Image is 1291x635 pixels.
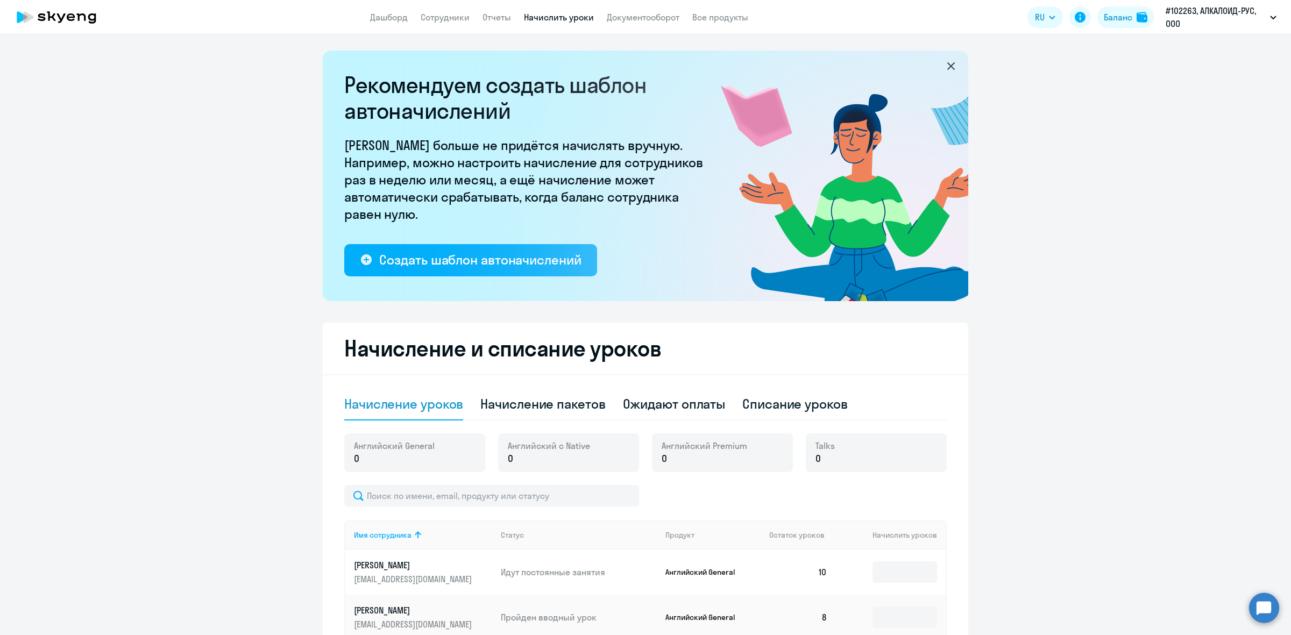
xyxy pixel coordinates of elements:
[1160,4,1282,30] button: #102263, АЛКАЛОИД-РУС, ООО
[354,559,474,571] p: [PERSON_NAME]
[379,251,581,268] div: Создать шаблон автоначислений
[344,395,463,412] div: Начисление уроков
[344,137,710,223] p: [PERSON_NAME] больше не придётся начислять вручную. Например, можно настроить начисление для сотр...
[354,604,474,616] p: [PERSON_NAME]
[344,72,710,124] h2: Рекомендуем создать шаблон автоначислений
[354,452,359,466] span: 0
[524,12,594,23] a: Начислить уроки
[344,336,947,361] h2: Начисление и списание уроков
[769,530,836,540] div: Остаток уроков
[815,452,821,466] span: 0
[421,12,470,23] a: Сотрудники
[508,440,590,452] span: Английский с Native
[836,520,946,550] th: Начислить уроков
[1166,4,1266,30] p: #102263, АЛКАЛОИД-РУС, ООО
[662,440,747,452] span: Английский Premium
[692,12,748,23] a: Все продукты
[665,530,761,540] div: Продукт
[1035,11,1045,24] span: RU
[662,452,667,466] span: 0
[480,395,605,412] div: Начисление пакетов
[665,612,746,622] p: Английский General
[501,611,657,623] p: Пройден вводный урок
[761,550,836,595] td: 10
[354,618,474,630] p: [EMAIL_ADDRESS][DOMAIN_NAME]
[344,244,597,276] button: Создать шаблон автоначислений
[508,452,513,466] span: 0
[623,395,726,412] div: Ожидают оплаты
[607,12,679,23] a: Документооборот
[501,566,657,578] p: Идут постоянные занятия
[344,485,639,506] input: Поиск по имени, email, продукту или статусу
[815,440,835,452] span: Talks
[354,530,412,540] div: Имя сотрудника
[769,530,825,540] span: Остаток уроков
[370,12,408,23] a: Дашборд
[354,440,435,452] span: Английский General
[354,530,492,540] div: Имя сотрудника
[483,12,511,23] a: Отчеты
[665,567,746,577] p: Английский General
[501,530,657,540] div: Статус
[501,530,524,540] div: Статус
[354,604,492,630] a: [PERSON_NAME][EMAIL_ADDRESS][DOMAIN_NAME]
[354,559,492,585] a: [PERSON_NAME][EMAIL_ADDRESS][DOMAIN_NAME]
[1097,6,1154,28] button: Балансbalance
[1027,6,1063,28] button: RU
[1137,12,1147,23] img: balance
[742,395,848,412] div: Списание уроков
[354,573,474,585] p: [EMAIL_ADDRESS][DOMAIN_NAME]
[1104,11,1132,24] div: Баланс
[665,530,694,540] div: Продукт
